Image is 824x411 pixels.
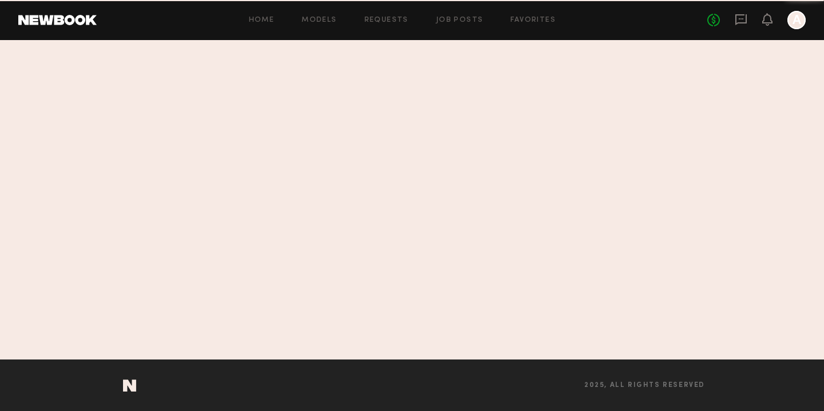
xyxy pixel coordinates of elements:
span: 2025, all rights reserved [584,382,705,389]
a: Job Posts [436,17,484,24]
a: A [787,11,806,29]
a: Favorites [510,17,556,24]
a: Requests [365,17,409,24]
a: Models [302,17,336,24]
a: Home [249,17,275,24]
